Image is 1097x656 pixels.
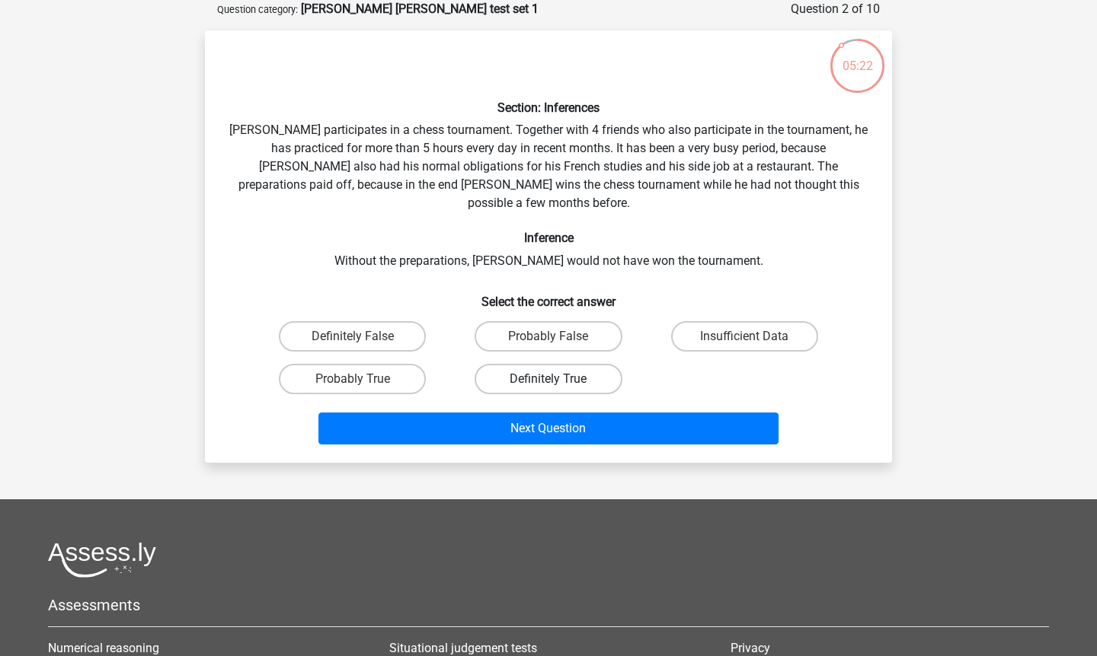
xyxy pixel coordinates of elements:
[229,100,868,115] h6: Section: Inferences
[48,542,156,578] img: Assessly logo
[475,364,622,394] label: Definitely True
[279,364,426,394] label: Probably True
[301,2,539,16] strong: [PERSON_NAME] [PERSON_NAME] test set 1
[211,43,886,451] div: [PERSON_NAME] participates in a chess tournament. Together with 4 friends who also participate in...
[229,231,868,245] h6: Inference
[48,596,1049,614] h5: Assessments
[217,4,298,15] small: Question category:
[829,37,886,75] div: 05:22
[731,641,770,655] a: Privacy
[671,321,818,352] label: Insufficient Data
[229,282,868,309] h6: Select the correct answer
[48,641,159,655] a: Numerical reasoning
[279,321,426,352] label: Definitely False
[389,641,537,655] a: Situational judgement tests
[475,321,622,352] label: Probably False
[318,412,779,444] button: Next Question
